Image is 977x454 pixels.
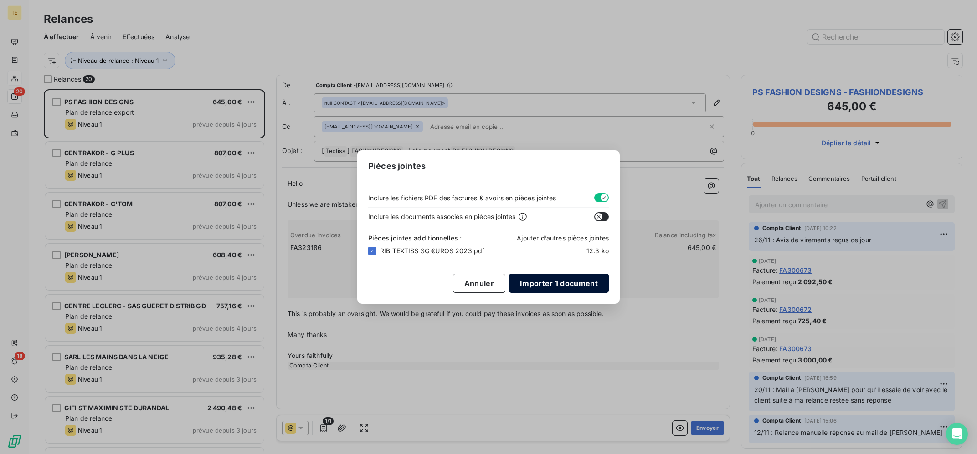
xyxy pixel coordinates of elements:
[554,246,609,255] span: 12.3 ko
[509,274,609,293] button: Importer 1 document
[368,193,556,203] span: Inclure les fichiers PDF des factures & avoirs en pièces jointes
[453,274,505,293] button: Annuler
[368,160,426,172] span: Pièces jointes
[946,423,968,445] div: Open Intercom Messenger
[517,234,609,242] span: Ajouter d’autres pièces jointes
[380,246,554,255] span: RIB TEXTISS SG €UROS 2023.pdf
[368,234,462,243] span: Pièces jointes additionnelles :
[368,212,515,221] span: Inclure les documents associés en pièces jointes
